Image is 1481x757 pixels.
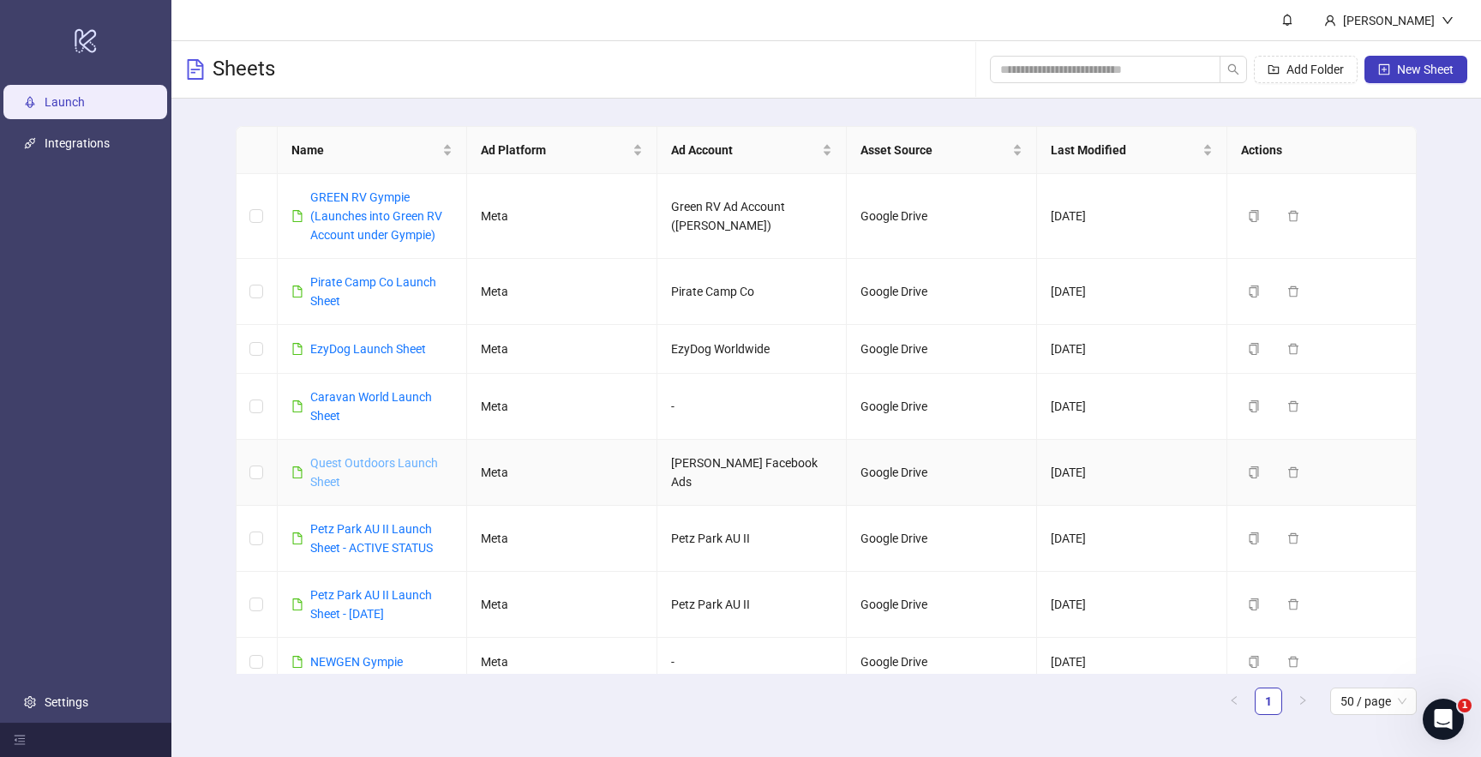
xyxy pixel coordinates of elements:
[1287,598,1299,610] span: delete
[1248,466,1260,478] span: copy
[847,325,1037,374] td: Google Drive
[1442,15,1454,27] span: down
[1298,695,1308,706] span: right
[310,588,432,621] a: Petz Park AU II Launch Sheet - [DATE]
[1364,56,1467,83] button: New Sheet
[291,400,303,412] span: file
[1037,174,1227,259] td: [DATE]
[467,325,657,374] td: Meta
[847,506,1037,572] td: Google Drive
[847,440,1037,506] td: Google Drive
[1254,56,1358,83] button: Add Folder
[847,572,1037,638] td: Google Drive
[45,136,110,150] a: Integrations
[1287,656,1299,668] span: delete
[1051,141,1199,159] span: Last Modified
[1037,572,1227,638] td: [DATE]
[1248,598,1260,610] span: copy
[657,374,848,440] td: -
[310,342,426,356] a: EzyDog Launch Sheet
[291,466,303,478] span: file
[291,343,303,355] span: file
[310,655,403,669] a: NEWGEN Gympie
[291,656,303,668] span: file
[310,275,436,308] a: Pirate Camp Co Launch Sheet
[1037,506,1227,572] td: [DATE]
[14,734,26,746] span: menu-fold
[45,95,85,109] a: Launch
[1330,688,1417,715] div: Page Size
[657,440,848,506] td: [PERSON_NAME] Facebook Ads
[1286,63,1344,76] span: Add Folder
[310,522,433,555] a: Petz Park AU II Launch Sheet - ACTIVE STATUS
[860,141,1009,159] span: Asset Source
[278,127,468,174] th: Name
[1378,63,1390,75] span: plus-square
[657,638,848,687] td: -
[1220,688,1248,715] button: left
[1256,688,1281,714] a: 1
[847,174,1037,259] td: Google Drive
[1037,638,1227,687] td: [DATE]
[1227,63,1239,75] span: search
[657,506,848,572] td: Petz Park AU II
[1458,699,1472,712] span: 1
[1037,325,1227,374] td: [DATE]
[1287,466,1299,478] span: delete
[1281,14,1293,26] span: bell
[847,259,1037,325] td: Google Drive
[1227,127,1418,174] th: Actions
[1037,259,1227,325] td: [DATE]
[1220,688,1248,715] li: Previous Page
[657,127,848,174] th: Ad Account
[1423,699,1464,740] iframe: Intercom live chat
[310,190,442,242] a: GREEN RV Gympie (Launches into Green RV Account under Gympie)
[847,374,1037,440] td: Google Drive
[291,285,303,297] span: file
[1037,127,1227,174] th: Last Modified
[467,259,657,325] td: Meta
[1248,400,1260,412] span: copy
[185,59,206,80] span: file-text
[467,174,657,259] td: Meta
[1287,400,1299,412] span: delete
[1287,210,1299,222] span: delete
[1289,688,1316,715] li: Next Page
[467,506,657,572] td: Meta
[1229,695,1239,706] span: left
[657,259,848,325] td: Pirate Camp Co
[1248,656,1260,668] span: copy
[1248,343,1260,355] span: copy
[467,572,657,638] td: Meta
[1255,688,1282,715] li: 1
[1248,532,1260,544] span: copy
[1289,688,1316,715] button: right
[671,141,819,159] span: Ad Account
[1287,532,1299,544] span: delete
[467,127,657,174] th: Ad Platform
[847,638,1037,687] td: Google Drive
[657,174,848,259] td: Green RV Ad Account ([PERSON_NAME])
[213,56,275,83] h3: Sheets
[467,374,657,440] td: Meta
[310,456,438,489] a: Quest Outdoors Launch Sheet
[1037,440,1227,506] td: [DATE]
[467,638,657,687] td: Meta
[291,532,303,544] span: file
[657,325,848,374] td: EzyDog Worldwide
[1287,285,1299,297] span: delete
[657,572,848,638] td: Petz Park AU II
[1037,374,1227,440] td: [DATE]
[1248,210,1260,222] span: copy
[291,141,440,159] span: Name
[291,598,303,610] span: file
[847,127,1037,174] th: Asset Source
[310,390,432,423] a: Caravan World Launch Sheet
[1268,63,1280,75] span: folder-add
[481,141,629,159] span: Ad Platform
[1336,11,1442,30] div: [PERSON_NAME]
[1324,15,1336,27] span: user
[45,695,88,709] a: Settings
[1397,63,1454,76] span: New Sheet
[467,440,657,506] td: Meta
